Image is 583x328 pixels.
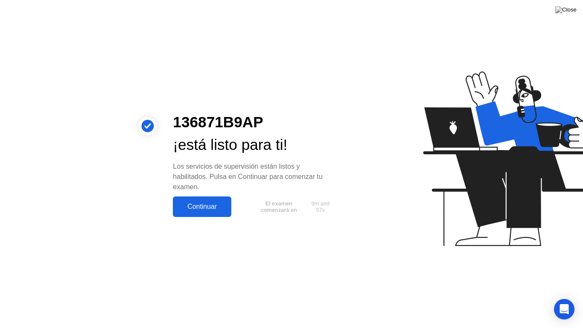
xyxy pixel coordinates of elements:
[173,134,336,156] div: ¡está listo para ti!
[554,299,574,319] div: Open Intercom Messenger
[555,6,577,13] img: Close
[308,200,333,213] span: 9m and 57s
[175,203,229,211] div: Continuar
[173,161,336,192] div: Los servicios de supervisión están listos y habilitados. Pulsa en Continuar para comenzar tu examen.
[173,111,336,134] div: 136871B9AP
[173,196,231,217] button: Continuar
[236,199,336,215] button: El examen comenzará en9m and 57s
